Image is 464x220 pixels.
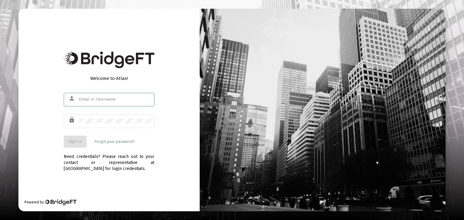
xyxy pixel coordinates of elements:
button: Sign In [64,136,87,148]
span: Sign In [69,139,82,144]
a: Forgot your password? [95,139,134,145]
div: Powered by [24,199,76,205]
div: Welcome to Atlas! [64,75,154,81]
img: Bridge Financial Technology Logo [64,51,154,68]
mat-icon: lock [69,116,76,124]
input: Email or Username [79,97,151,102]
mat-icon: person [69,95,76,102]
div: Need credentials? Please reach out to your contact or representative at [GEOGRAPHIC_DATA] for log... [64,148,154,172]
img: Bridge Financial Technology Logo [44,199,76,205]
